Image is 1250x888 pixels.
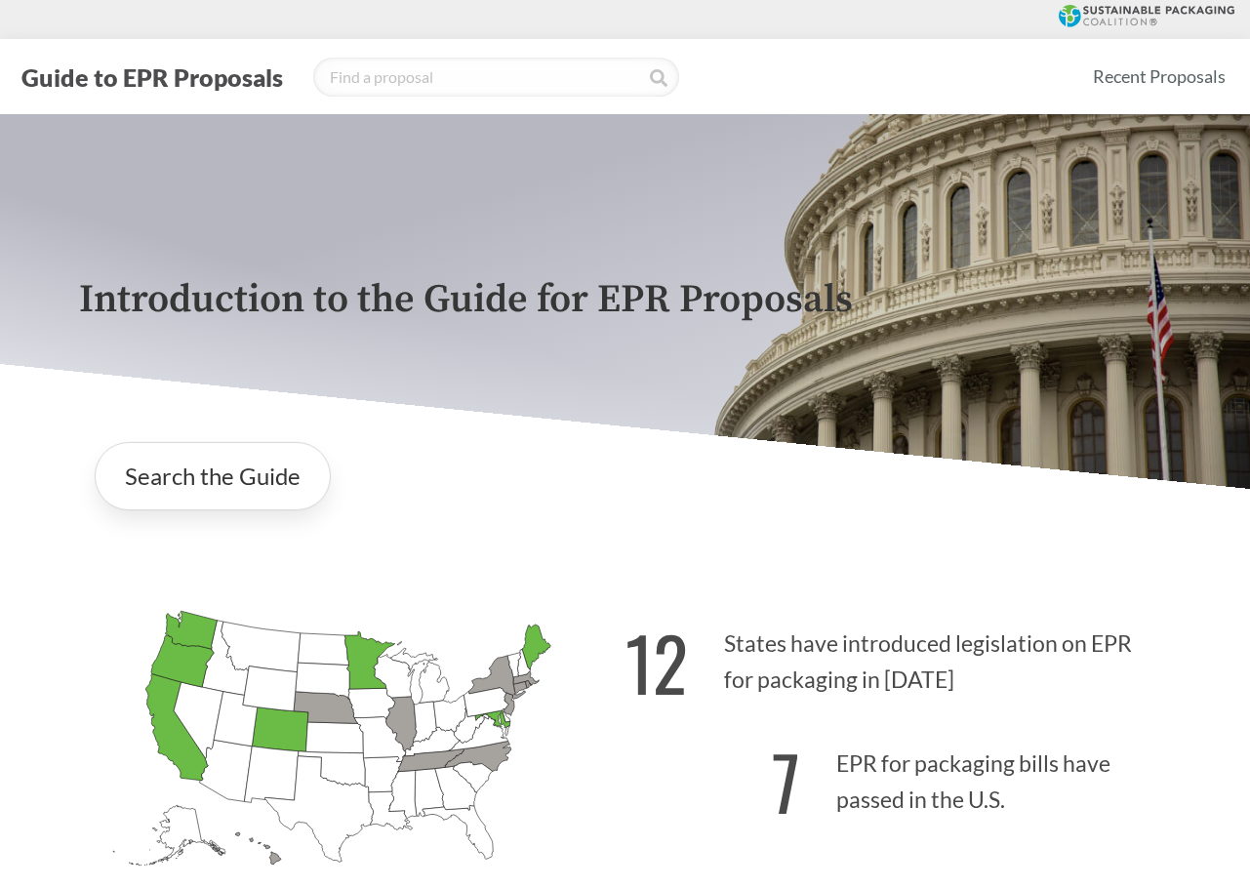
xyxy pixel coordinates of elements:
[625,596,1172,716] p: States have introduced legislation on EPR for packaging in [DATE]
[625,716,1172,836] p: EPR for packaging bills have passed in the U.S.
[772,727,800,835] strong: 7
[16,61,289,93] button: Guide to EPR Proposals
[95,442,331,510] a: Search the Guide
[1084,55,1234,99] a: Recent Proposals
[625,608,688,716] strong: 12
[313,58,679,97] input: Find a proposal
[79,278,1172,322] p: Introduction to the Guide for EPR Proposals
